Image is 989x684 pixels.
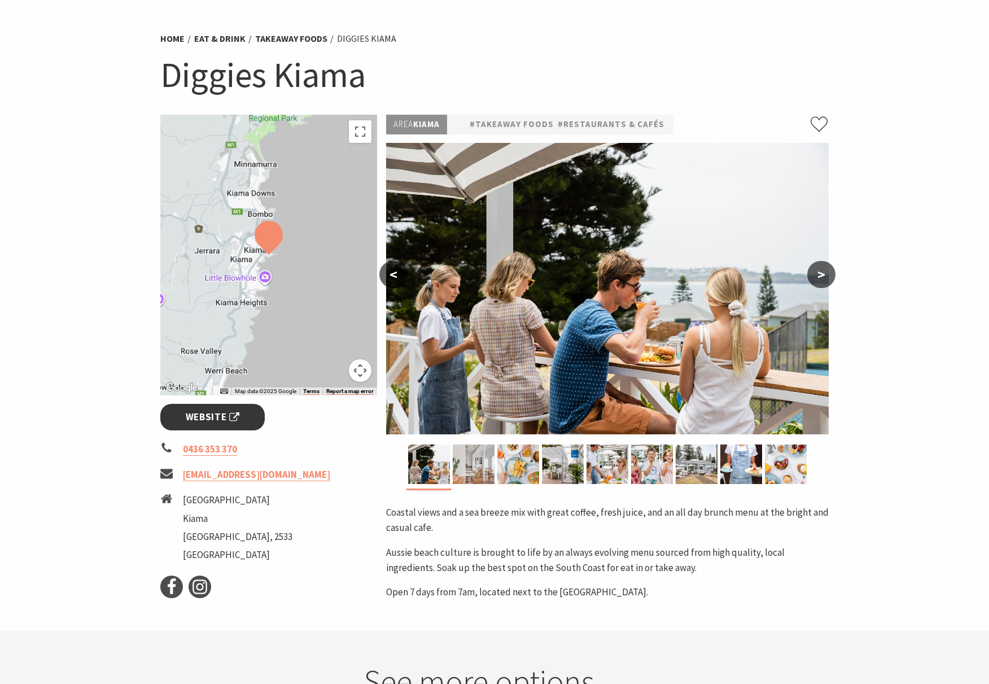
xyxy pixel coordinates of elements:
[349,120,371,143] button: Toggle fullscreen view
[386,585,829,600] p: Open 7 days from 7am, located next to the [GEOGRAPHIC_DATA].
[470,117,554,132] a: #Takeaway Foods
[326,388,374,395] a: Report a map error
[408,445,450,484] img: Diggies Kiama cafe and restaurant Blowhole Point
[379,261,408,288] button: <
[235,388,296,394] span: Map data ©2025 Google
[386,115,447,134] p: Kiama
[163,381,200,395] img: Google
[303,388,320,395] a: Terms (opens in new tab)
[183,468,330,481] a: [EMAIL_ADDRESS][DOMAIN_NAME]
[255,33,327,45] a: Takeaway Foods
[393,119,413,129] span: Area
[807,261,835,288] button: >
[194,33,246,45] a: Eat & Drink
[183,511,292,526] li: Kiama
[220,387,228,395] button: Keyboard shortcuts
[386,505,829,535] p: Coastal views and a sea breeze mix with great coffee, fresh juice, and an all day brunch menu at ...
[183,443,237,456] a: 0436 353 370
[163,381,200,395] a: Open this area in Google Maps (opens a new window)
[337,32,396,46] li: Diggies Kiama
[386,545,829,576] p: Aussie beach culture is brought to life by an always evolving menu sourced from high quality, loc...
[183,493,292,508] li: [GEOGRAPHIC_DATA]
[160,52,829,98] h1: Diggies Kiama
[183,529,292,544] li: [GEOGRAPHIC_DATA], 2533
[386,143,829,434] img: Diggies Kiama cafe and restaurant Blowhole Point
[160,404,265,430] a: Website
[558,117,664,132] a: #Restaurants & Cafés
[349,359,371,382] button: Map camera controls
[186,409,240,425] span: Website
[183,547,292,563] li: [GEOGRAPHIC_DATA]
[160,33,185,45] a: Home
